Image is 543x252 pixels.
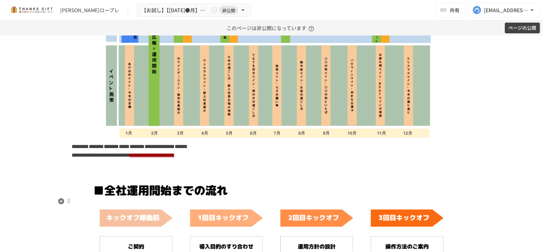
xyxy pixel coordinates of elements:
button: 【お試し】【[DATE]●月】①今後の運用についてのご案内/THANKS GIFTキックオフMTG非公開 [137,3,251,17]
span: 共有 [450,6,460,14]
p: このページは非公開になっています [227,20,316,35]
img: mMP1OxWUAhQbsRWCurg7vIHe5HqDpP7qZo7fRoNLXQh [9,4,54,16]
button: 共有 [436,3,466,17]
button: ページの公開 [505,23,540,34]
div: [EMAIL_ADDRESS][DOMAIN_NAME] [484,6,529,15]
button: [EMAIL_ADDRESS][DOMAIN_NAME] [469,3,540,17]
div: [PERSON_NAME]ロープレ [60,6,119,14]
span: 【お試し】【[DATE]●月】①今後の運用についてのご案内/THANKS GIFTキックオフMTG [141,6,209,15]
span: 非公開 [219,6,238,14]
